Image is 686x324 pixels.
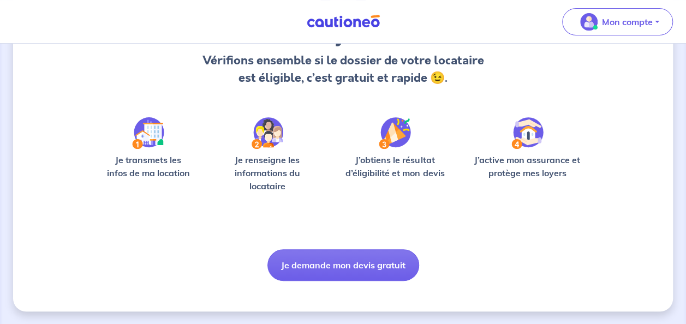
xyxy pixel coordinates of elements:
img: illu_account_valid_menu.svg [580,13,598,31]
img: /static/c0a346edaed446bb123850d2d04ad552/Step-2.svg [252,117,283,149]
p: Je transmets les infos de ma location [100,153,196,179]
img: /static/bfff1cf634d835d9112899e6a3df1a5d/Step-4.svg [511,117,544,149]
button: Je demande mon devis gratuit [267,249,419,281]
p: Je renseigne les informations du locataire [213,153,321,193]
p: J’active mon assurance et protège mes loyers [469,153,586,179]
p: Mon compte [602,15,653,28]
p: J’obtiens le résultat d’éligibilité et mon devis [338,153,451,179]
img: Cautioneo [302,15,384,28]
p: Vérifions ensemble si le dossier de votre locataire est éligible, c’est gratuit et rapide 😉. [201,52,485,87]
h3: Bonjour ! [201,21,485,47]
button: illu_account_valid_menu.svgMon compte [562,8,673,35]
img: /static/90a569abe86eec82015bcaae536bd8e6/Step-1.svg [132,117,164,149]
img: /static/f3e743aab9439237c3e2196e4328bba9/Step-3.svg [379,117,411,149]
